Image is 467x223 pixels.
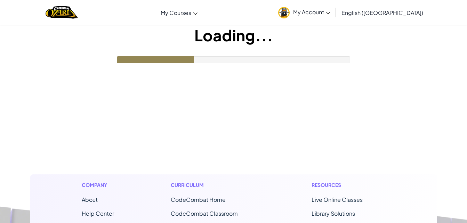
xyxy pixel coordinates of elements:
[157,3,201,22] a: My Courses
[338,3,427,22] a: English ([GEOGRAPHIC_DATA])
[46,5,78,19] img: Home
[341,9,423,16] span: English ([GEOGRAPHIC_DATA])
[82,210,114,217] a: Help Center
[275,1,334,23] a: My Account
[161,9,191,16] span: My Courses
[82,181,114,189] h1: Company
[46,5,78,19] a: Ozaria by CodeCombat logo
[312,196,363,203] a: Live Online Classes
[278,7,290,18] img: avatar
[171,196,226,203] span: CodeCombat Home
[312,181,386,189] h1: Resources
[293,8,330,16] span: My Account
[312,210,355,217] a: Library Solutions
[171,181,255,189] h1: Curriculum
[171,210,238,217] a: CodeCombat Classroom
[82,196,98,203] a: About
